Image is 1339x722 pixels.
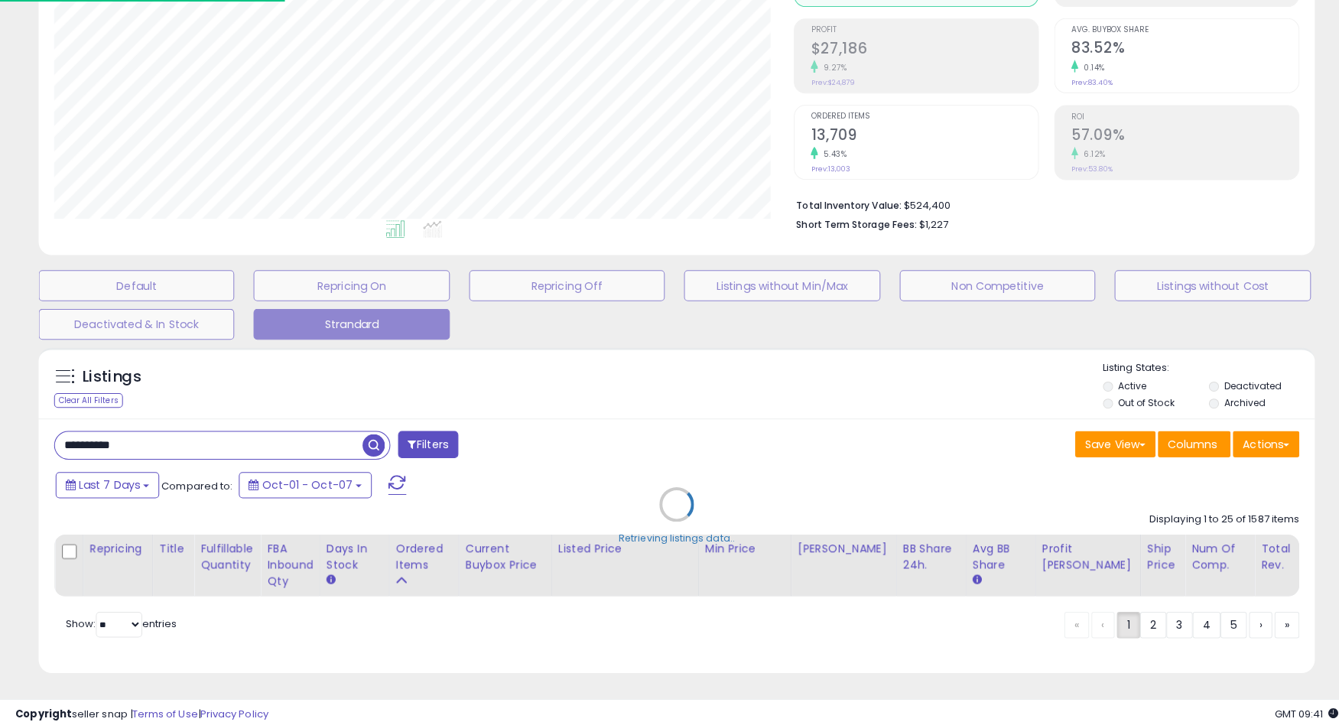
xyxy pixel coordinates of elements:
strong: Copyright [15,699,71,714]
small: 0.14% [1067,61,1094,73]
small: Prev: 83.40% [1060,77,1100,86]
span: ROI [1060,112,1285,120]
a: Privacy Policy [198,699,265,714]
small: Prev: $24,879 [802,77,846,86]
button: Default [38,268,232,298]
b: Short Term Storage Fees: [788,216,907,229]
button: Strandard [251,306,444,337]
button: Listings without Min/Max [677,268,870,298]
button: Repricing On [251,268,444,298]
small: Prev: 53.80% [1060,163,1100,172]
span: Profit [802,26,1027,34]
small: 5.43% [809,147,838,158]
small: 6.12% [1067,147,1094,158]
li: $524,400 [788,194,1274,212]
a: Terms of Use [131,699,196,714]
span: Ordered Items [802,112,1027,120]
span: $1,227 [909,215,938,229]
div: seller snap | | [15,700,265,714]
button: Non Competitive [890,268,1084,298]
button: Repricing Off [464,268,658,298]
div: Retrieving listings data.. [613,526,727,540]
h2: 83.52% [1060,39,1285,60]
small: Prev: 13,003 [802,163,841,172]
h2: 13,709 [802,125,1027,145]
h2: 57.09% [1060,125,1285,145]
b: Total Inventory Value: [788,197,892,210]
span: 2025-10-15 09:41 GMT [1261,699,1324,714]
h2: $27,186 [802,39,1027,60]
button: Deactivated & In Stock [38,306,232,337]
span: Avg. Buybox Share [1060,26,1285,34]
small: 9.27% [809,61,838,73]
button: Listings without Cost [1103,268,1296,298]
